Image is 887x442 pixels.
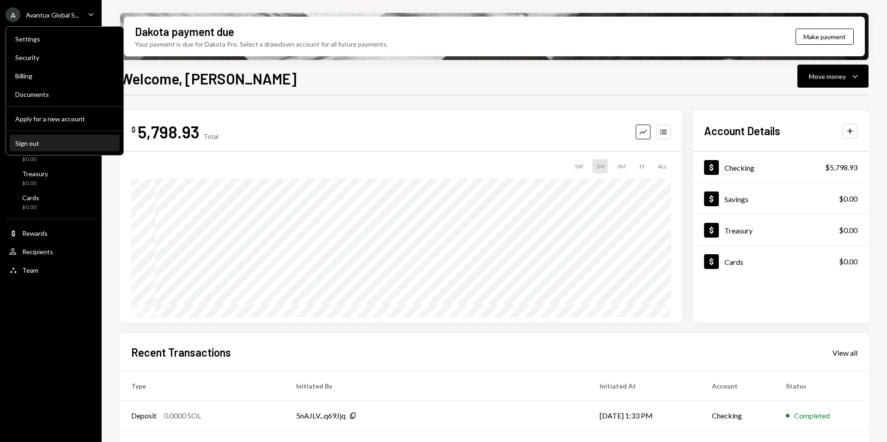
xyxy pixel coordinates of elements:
div: Security [15,54,114,61]
div: $5,798.93 [825,162,857,173]
th: Initiated By [285,371,589,401]
div: $ [131,125,136,134]
div: 1M [592,159,608,173]
div: Treasury [22,170,48,178]
h1: Welcome, [PERSON_NAME] [120,69,297,88]
div: Documents [15,90,114,98]
a: Security [10,49,120,66]
div: Apply for a new account [15,115,114,123]
th: Account [701,371,775,401]
div: Avantux Global S... [26,11,79,19]
div: Billing [15,72,114,80]
div: Settings [15,35,114,43]
div: 5,798.93 [138,121,200,142]
a: Settings [10,30,120,47]
button: Sign out [10,135,120,152]
h2: Recent Transactions [131,345,231,360]
div: 0.0000 SOL [164,410,201,421]
button: Move money [797,65,869,88]
div: Checking [724,163,754,172]
div: Completed [794,410,830,421]
div: Recipients [22,248,53,256]
div: $0.00 [22,203,39,211]
div: Dakota payment due [135,24,234,39]
div: Treasury [724,226,753,235]
div: $0.00 [839,256,857,267]
a: Cards$0.00 [6,191,96,213]
div: Move money [809,72,846,81]
a: Cards$0.00 [693,246,869,277]
th: Type [120,371,285,401]
div: Rewards [22,229,48,237]
td: Checking [701,401,775,430]
div: $0.00 [839,225,857,236]
div: $0.00 [839,193,857,204]
a: Documents [10,86,120,102]
a: Recipients [6,243,96,260]
div: Your payment is due for Dakota Pro. Select a drawdown account for all future payments. [135,39,388,49]
div: A [6,7,20,22]
a: Savings$0.00 [693,183,869,214]
th: Initiated At [589,371,701,401]
div: Savings [724,195,748,203]
div: Deposit [131,410,157,421]
div: 1W [571,159,587,173]
th: Status [775,371,869,401]
div: Sign out [15,139,114,147]
div: Total [203,132,219,140]
a: View all [832,347,857,358]
div: ALL [654,159,671,173]
a: Checking$5,798.93 [693,152,869,183]
a: Team [6,262,96,278]
a: Treasury$0.00 [693,215,869,245]
div: $0.00 [22,179,48,187]
td: [DATE] 1:33 PM [589,401,701,430]
h2: Account Details [704,123,780,138]
div: 5nAJLV...q69Jjq [296,410,346,421]
div: $0.00 [22,155,44,163]
div: 1Y [635,159,649,173]
div: Cards [724,257,743,266]
div: Cards [22,194,39,202]
button: Apply for a new account [10,111,120,127]
a: Billing [10,67,120,84]
div: 3M [614,159,629,173]
div: View all [832,348,857,358]
button: Make payment [796,29,854,45]
a: Treasury$0.00 [6,167,96,189]
a: Rewards [6,225,96,241]
div: Team [22,266,38,274]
